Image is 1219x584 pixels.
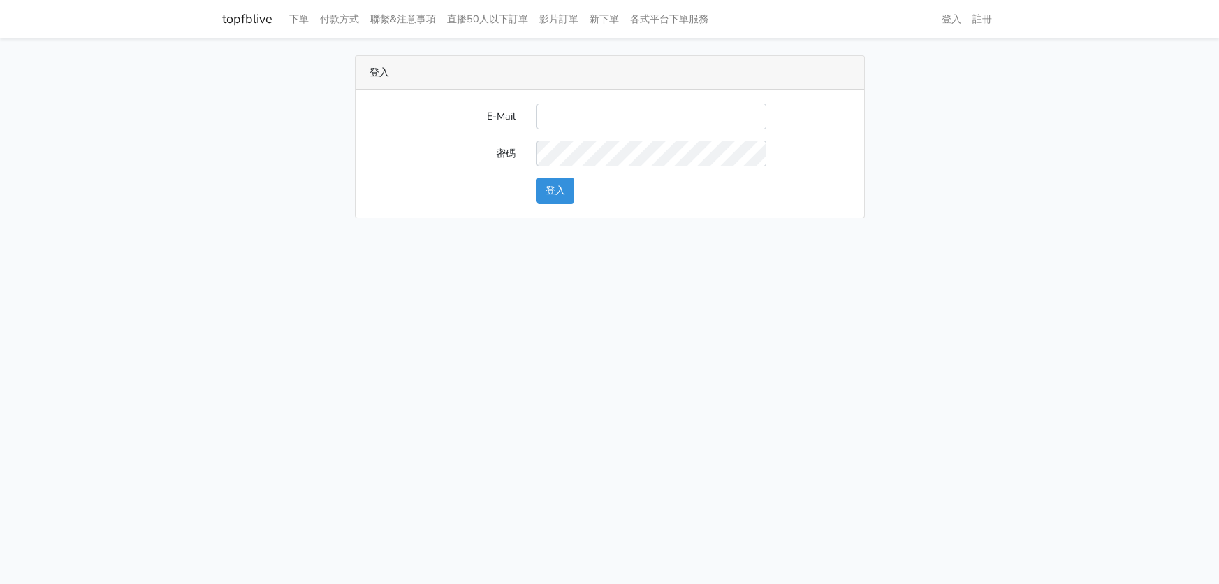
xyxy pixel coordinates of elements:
label: E-Mail [359,104,526,129]
a: 下單 [284,6,314,33]
a: topfblive [222,6,272,33]
label: 密碼 [359,141,526,166]
a: 登入 [936,6,967,33]
a: 各式平台下單服務 [625,6,714,33]
a: 註冊 [967,6,998,33]
button: 登入 [536,178,574,204]
a: 直播50人以下訂單 [441,6,534,33]
a: 付款方式 [314,6,365,33]
div: 登入 [356,56,864,90]
a: 影片訂單 [534,6,584,33]
a: 聯繫&注意事項 [365,6,441,33]
a: 新下單 [584,6,625,33]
